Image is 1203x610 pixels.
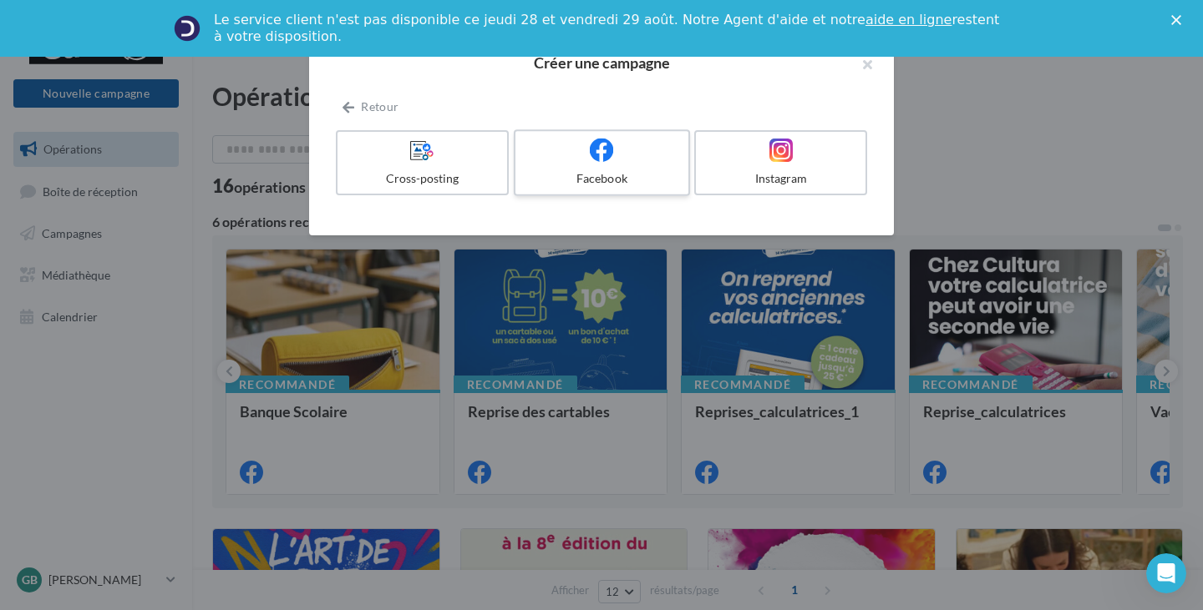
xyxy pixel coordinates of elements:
div: Fermer [1171,15,1188,25]
button: Retour [336,97,405,117]
div: Cross-posting [344,170,500,187]
iframe: Intercom live chat [1146,553,1186,593]
img: Profile image for Service-Client [174,15,200,42]
h2: Créer une campagne [336,55,867,70]
div: Le service client n'est pas disponible ce jeudi 28 et vendredi 29 août. Notre Agent d'aide et not... [214,12,1002,45]
a: aide en ligne [865,12,952,28]
div: Instagram [703,170,859,187]
div: Facebook [522,170,681,187]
